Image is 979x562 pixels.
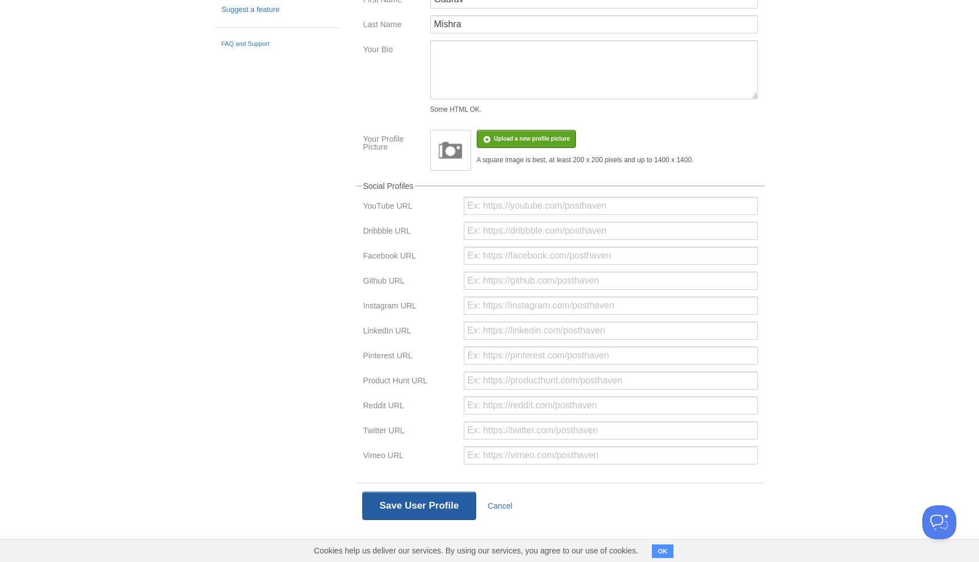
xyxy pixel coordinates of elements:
input: Ex: https://twitter.com/posthaven [464,421,758,440]
input: Ex: https://instagram.com/posthaven [464,297,758,315]
label: Dribbble URL [363,227,457,238]
label: Your Bio [363,45,423,56]
a: FAQ and Support [222,39,333,49]
label: Vimeo URL [363,451,457,462]
label: Your Profile Picture [363,135,423,154]
input: Ex: https://linkedin.com/posthaven [464,322,758,340]
label: Twitter URL [363,426,457,437]
input: Ex: https://facebook.com/posthaven [464,247,758,265]
label: Reddit URL [363,402,457,412]
iframe: Help Scout Beacon - Open [922,505,956,539]
span: Cookies help us deliver our services. By using our services, you agree to our use of cookies. [303,539,650,562]
input: Ex: https://pinterest.com/posthaven [464,347,758,365]
label: YouTube URL [363,202,457,213]
label: Instagram URL [363,302,457,312]
label: Product Hunt URL [363,377,457,387]
label: Github URL [363,277,457,288]
label: LinkedIn URL [363,327,457,337]
a: Suggest a feature [222,4,333,16]
span: Upload a new profile picture [494,136,570,142]
label: Pinterest URL [363,352,457,362]
div: A square image is best, at least 200 x 200 pixels and up to 1400 x 1400. [477,157,694,163]
input: Ex: https://dribbble.com/posthaven [464,222,758,240]
legend: Social Profiles [362,182,416,190]
input: Ex: https://producthunt.com/posthaven [464,371,758,390]
button: Save User Profile [362,492,477,520]
input: Ex: https://vimeo.com/posthaven [464,446,758,464]
input: Ex: https://youtube.com/posthaven [464,197,758,215]
a: Cancel [488,501,512,510]
label: Facebook URL [363,252,457,263]
input: Ex: https://github.com/posthaven [464,272,758,290]
div: Some HTML OK. [430,106,758,113]
img: image.png [434,133,468,167]
button: OK [652,544,674,558]
input: Ex: https://reddit.com/posthaven [464,396,758,415]
label: Last Name [363,20,423,31]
